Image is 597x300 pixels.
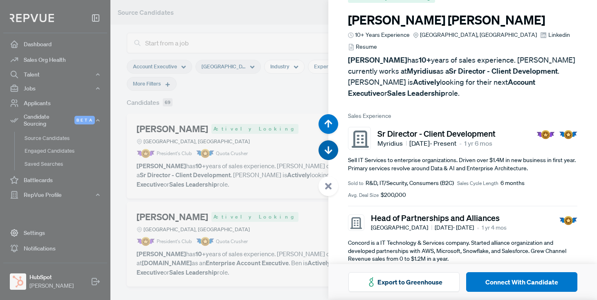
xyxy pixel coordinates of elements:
p: Sell IT Services to enterprise organizations. Driven over $1.4M in new business in first year. Pr... [348,156,577,172]
span: [GEOGRAPHIC_DATA], [GEOGRAPHIC_DATA] [420,31,537,39]
span: Sales Experience [348,112,577,120]
img: Quota Badge [559,130,577,139]
span: 1 yr 6 mos [464,138,492,148]
a: Resume [348,43,377,51]
button: Connect With Candidate [466,272,577,292]
span: 10+ Years Experience [355,31,410,39]
img: Quota Badge [559,216,577,225]
strong: Actively [413,77,440,87]
span: [DATE] - [DATE] [435,223,474,232]
span: 6 months [500,179,525,187]
strong: [PERSON_NAME] [348,55,407,65]
strong: Myridius [407,66,436,76]
h5: Sr Director - Client Development [377,129,496,138]
p: has years of sales experience. [PERSON_NAME] currently works at as a . [PERSON_NAME] is looking f... [348,54,577,99]
a: Linkedin [540,31,570,39]
span: $200,000 [381,191,406,199]
span: 1 yr 4 mos [482,223,507,232]
span: Linkedin [548,31,570,39]
article: • [477,223,479,232]
strong: 10+ [419,55,431,65]
span: Myridius [377,138,407,148]
article: • [459,138,462,148]
h5: Head of Partnerships and Alliances [371,213,507,223]
span: Sold to [348,180,364,187]
span: Resume [356,43,377,51]
span: Avg. Deal Size [348,192,379,199]
h3: [PERSON_NAME] [PERSON_NAME] [348,13,577,27]
img: President Badge [536,130,555,139]
p: Concord is a IT Technology & Services company. Started alliance organization and developed partne... [348,239,577,263]
span: Sales Cycle Length [457,180,498,187]
strong: Sales Leadership [387,88,445,98]
strong: Sr Director - Client Development [449,66,558,76]
span: [DATE] - Present [409,138,456,148]
button: Export to Greenhouse [348,272,460,292]
span: R&D, IT/Security, Consumers (B2C) [366,179,454,187]
span: [GEOGRAPHIC_DATA] [371,223,432,232]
